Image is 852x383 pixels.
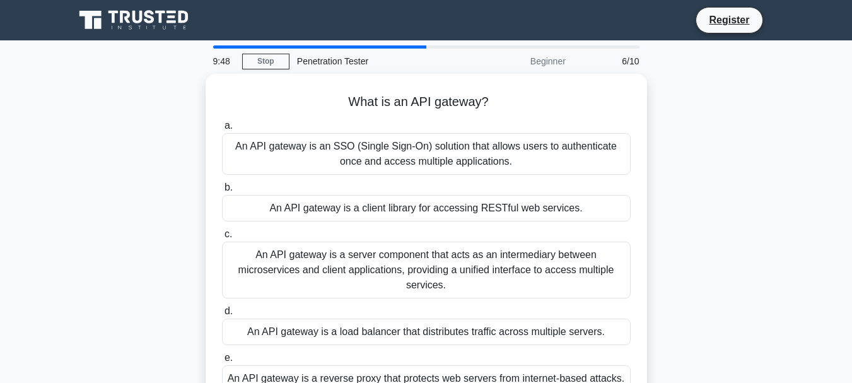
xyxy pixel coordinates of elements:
[225,182,233,192] span: b.
[225,228,232,239] span: c.
[206,49,242,74] div: 9:48
[222,242,631,298] div: An API gateway is a server component that acts as an intermediary between microservices and clien...
[242,54,289,69] a: Stop
[222,195,631,221] div: An API gateway is a client library for accessing RESTful web services.
[225,352,233,363] span: e.
[225,120,233,131] span: a.
[463,49,573,74] div: Beginner
[221,94,632,110] h5: What is an API gateway?
[701,12,757,28] a: Register
[573,49,647,74] div: 6/10
[222,319,631,345] div: An API gateway is a load balancer that distributes traffic across multiple servers.
[289,49,463,74] div: Penetration Tester
[225,305,233,316] span: d.
[222,133,631,175] div: An API gateway is an SSO (Single Sign-On) solution that allows users to authenticate once and acc...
